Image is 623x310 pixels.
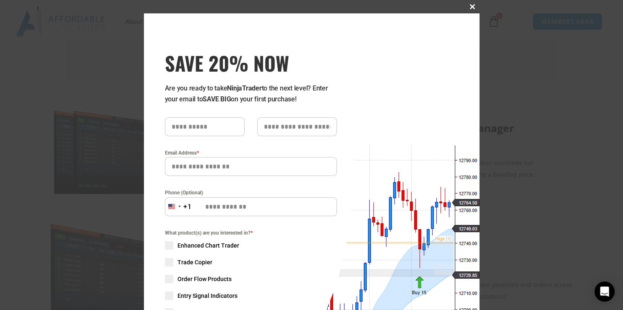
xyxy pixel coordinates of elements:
[165,51,337,75] h3: SAVE 20% NOW
[165,292,337,300] label: Entry Signal Indicators
[177,292,237,300] span: Entry Signal Indicators
[177,241,239,250] span: Enhanced Chart Trader
[165,197,192,216] button: Selected country
[183,201,192,212] div: +1
[203,95,231,103] strong: SAVE BIG
[594,282,615,302] div: Open Intercom Messenger
[165,83,337,105] p: Are you ready to take to the next level? Enter your email to on your first purchase!
[165,258,337,266] label: Trade Copier
[165,229,337,237] span: What product(s) are you interested in?
[227,84,261,92] strong: NinjaTrader
[165,189,337,197] label: Phone (Optional)
[165,149,337,157] label: Email Address
[165,275,337,283] label: Order Flow Products
[177,258,212,266] span: Trade Copier
[177,275,232,283] span: Order Flow Products
[165,241,337,250] label: Enhanced Chart Trader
